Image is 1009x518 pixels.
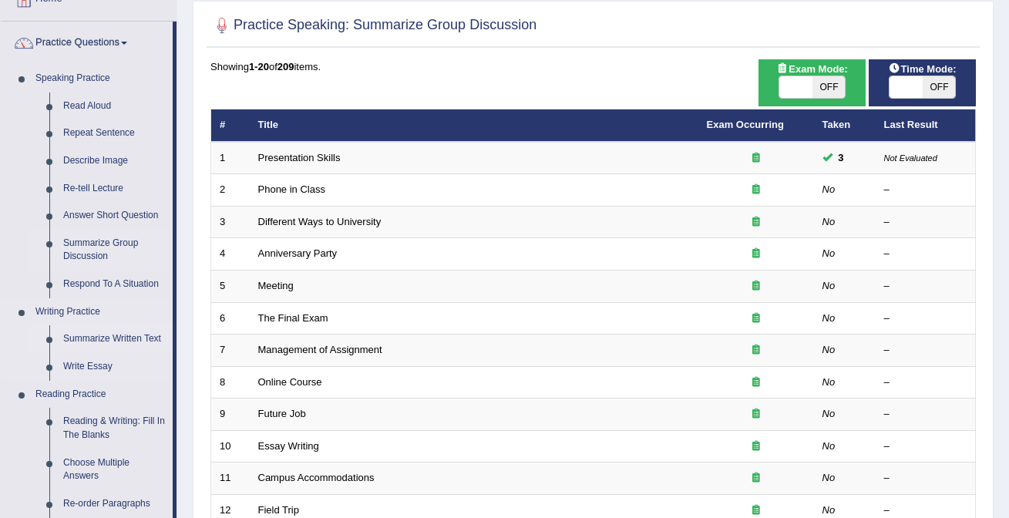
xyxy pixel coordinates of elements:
a: Choose Multiple Answers [56,449,173,490]
td: 6 [211,302,250,335]
div: Show exams occurring in exams [758,59,866,106]
em: No [822,247,836,259]
div: Exam occurring question [707,279,806,294]
div: – [884,343,967,358]
td: 8 [211,366,250,399]
b: 209 [277,61,294,72]
div: – [884,375,967,390]
a: Speaking Practice [29,65,173,92]
a: Summarize Group Discussion [56,230,173,271]
a: Essay Writing [258,440,319,452]
a: Meeting [258,280,294,291]
div: – [884,247,967,261]
div: Exam occurring question [707,183,806,197]
em: No [822,312,836,324]
div: – [884,471,967,486]
td: 11 [211,462,250,495]
a: Reading & Writing: Fill In The Blanks [56,408,173,449]
span: You can still take this question [832,150,850,166]
em: No [822,216,836,227]
th: # [211,109,250,142]
div: – [884,311,967,326]
a: Future Job [258,408,306,419]
a: Read Aloud [56,92,173,120]
a: Different Ways to University [258,216,382,227]
em: No [822,408,836,419]
small: Not Evaluated [884,153,937,163]
a: Presentation Skills [258,152,341,163]
a: Respond To A Situation [56,271,173,298]
em: No [822,344,836,355]
em: No [822,440,836,452]
div: Exam occurring question [707,375,806,390]
td: 1 [211,142,250,174]
h2: Practice Speaking: Summarize Group Discussion [210,14,536,37]
a: Answer Short Question [56,202,173,230]
a: Repeat Sentence [56,119,173,147]
a: Online Course [258,376,322,388]
a: Campus Accommodations [258,472,375,483]
span: OFF [923,76,956,98]
span: Exam Mode: [770,61,853,77]
div: – [884,183,967,197]
a: Exam Occurring [707,119,784,130]
div: – [884,407,967,422]
div: Exam occurring question [707,503,806,518]
div: Exam occurring question [707,343,806,358]
em: No [822,472,836,483]
td: 5 [211,271,250,303]
td: 2 [211,174,250,207]
a: Writing Practice [29,298,173,326]
div: Exam occurring question [707,407,806,422]
td: 7 [211,335,250,367]
div: – [884,503,967,518]
a: Re-tell Lecture [56,175,173,203]
div: Exam occurring question [707,247,806,261]
a: Describe Image [56,147,173,175]
div: Exam occurring question [707,151,806,166]
a: The Final Exam [258,312,328,324]
b: 1-20 [249,61,269,72]
td: 3 [211,206,250,238]
div: – [884,439,967,454]
em: No [822,504,836,516]
em: No [822,183,836,195]
a: Management of Assignment [258,344,382,355]
div: Exam occurring question [707,215,806,230]
div: Exam occurring question [707,311,806,326]
td: 9 [211,399,250,431]
a: Field Trip [258,504,299,516]
th: Title [250,109,698,142]
span: OFF [812,76,846,98]
em: No [822,376,836,388]
a: Reading Practice [29,381,173,409]
span: Time Mode: [883,61,963,77]
th: Last Result [876,109,976,142]
a: Anniversary Party [258,247,338,259]
div: – [884,279,967,294]
div: Exam occurring question [707,439,806,454]
td: 4 [211,238,250,271]
div: Exam occurring question [707,471,806,486]
div: – [884,215,967,230]
a: Write Essay [56,353,173,381]
td: 10 [211,430,250,462]
a: Re-order Paragraphs [56,490,173,518]
th: Taken [814,109,876,142]
div: Showing of items. [210,59,976,74]
em: No [822,280,836,291]
a: Phone in Class [258,183,325,195]
a: Summarize Written Text [56,325,173,353]
a: Practice Questions [1,22,173,60]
